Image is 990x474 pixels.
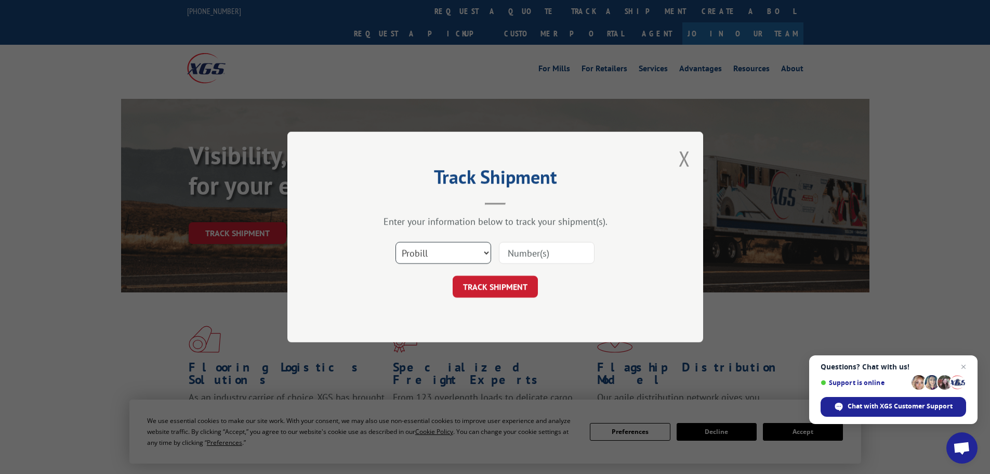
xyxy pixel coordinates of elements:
[499,242,595,264] input: Number(s)
[821,379,908,387] span: Support is online
[946,432,978,464] div: Open chat
[679,145,690,172] button: Close modal
[339,170,651,189] h2: Track Shipment
[453,276,538,298] button: TRACK SHIPMENT
[821,363,966,371] span: Questions? Chat with us!
[821,397,966,417] div: Chat with XGS Customer Support
[957,361,970,373] span: Close chat
[339,215,651,227] div: Enter your information below to track your shipment(s).
[848,402,953,411] span: Chat with XGS Customer Support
